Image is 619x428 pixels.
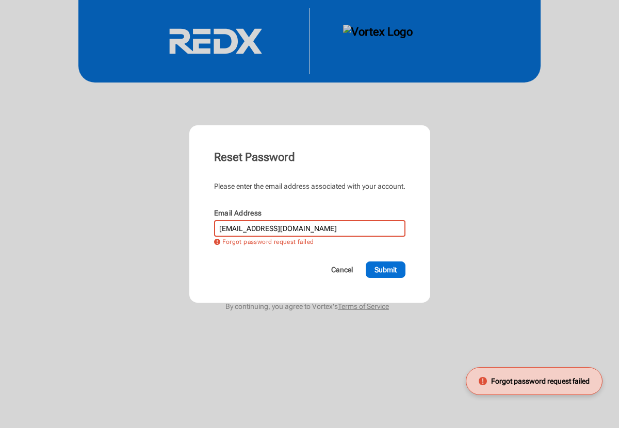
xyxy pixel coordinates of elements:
span: Forgot password request failed [222,239,314,245]
button: Cancel [322,261,362,278]
label: Email Address [214,209,262,217]
span: Cancel [331,265,353,275]
div: Please enter the email address associated with your account. [214,181,405,191]
span: Submit [374,265,397,275]
span: Forgot password request failed [491,376,590,386]
div: Reset Password [214,150,405,164]
button: Submit [366,261,405,278]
